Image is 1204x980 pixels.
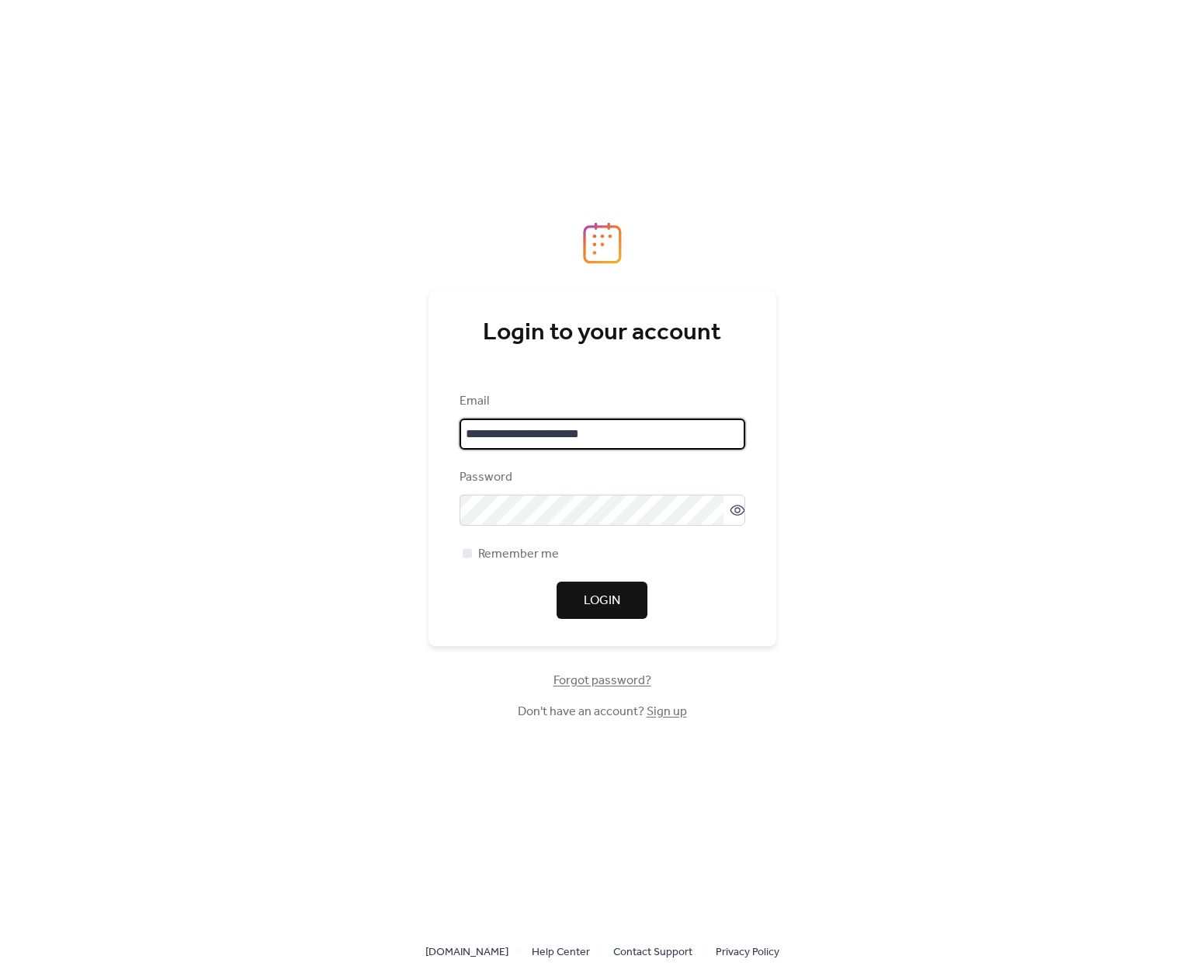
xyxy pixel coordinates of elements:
[532,942,590,961] a: Help Center
[478,545,559,564] span: Remember me
[613,944,692,962] span: Contact Support
[553,676,651,685] a: Forgot password?
[557,582,647,619] button: Login
[460,468,742,487] div: Password
[425,942,508,961] a: [DOMAIN_NAME]
[518,703,687,721] span: Don't have an account?
[716,944,779,962] span: Privacy Policy
[425,944,508,962] span: [DOMAIN_NAME]
[460,392,742,411] div: Email
[583,222,622,264] img: logo
[553,672,651,690] span: Forgot password?
[532,944,590,962] span: Help Center
[613,942,692,961] a: Contact Support
[716,942,779,961] a: Privacy Policy
[647,700,687,724] a: Sign up
[460,318,745,349] div: Login to your account
[584,592,620,610] span: Login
